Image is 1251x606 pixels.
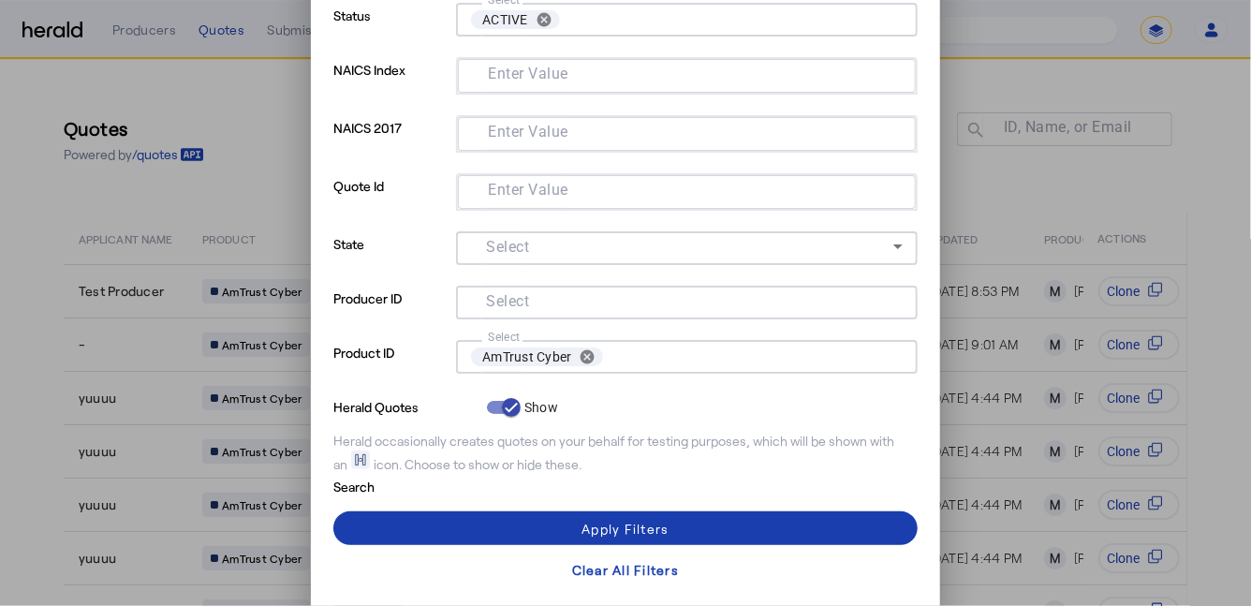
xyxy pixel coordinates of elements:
label: Show [521,398,558,417]
p: Herald Quotes [333,394,479,417]
p: Search [333,474,479,496]
p: Product ID [333,340,449,394]
span: ACTIVE [482,10,528,29]
mat-label: Select [488,331,521,344]
p: Producer ID [333,286,449,340]
mat-chip-grid: Selection [471,289,903,312]
mat-chip-grid: Selection [473,179,901,201]
mat-chip-grid: Selection [473,121,901,143]
mat-label: Enter Value [488,124,568,141]
mat-chip-grid: Selection [471,7,903,33]
div: Apply Filters [581,519,669,539]
button: remove AmTrust Cyber [571,348,603,365]
button: Apply Filters [333,511,918,545]
p: Status [333,3,449,57]
mat-chip-grid: Selection [473,63,901,85]
button: remove ACTIVE [528,11,560,28]
p: NAICS 2017 [333,115,449,173]
mat-label: Select [486,293,529,311]
button: Clear All Filters [333,553,918,586]
mat-chip-grid: Selection [471,344,903,370]
span: AmTrust Cyber [482,347,571,366]
mat-label: Select [486,239,529,257]
p: State [333,231,449,286]
mat-label: Enter Value [488,182,568,200]
p: Quote Id [333,173,449,231]
div: Clear All Filters [572,560,679,580]
mat-label: Enter Value [488,66,568,83]
p: NAICS Index [333,57,449,115]
div: Herald occasionally creates quotes on your behalf for testing purposes, which will be shown with ... [333,432,918,474]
